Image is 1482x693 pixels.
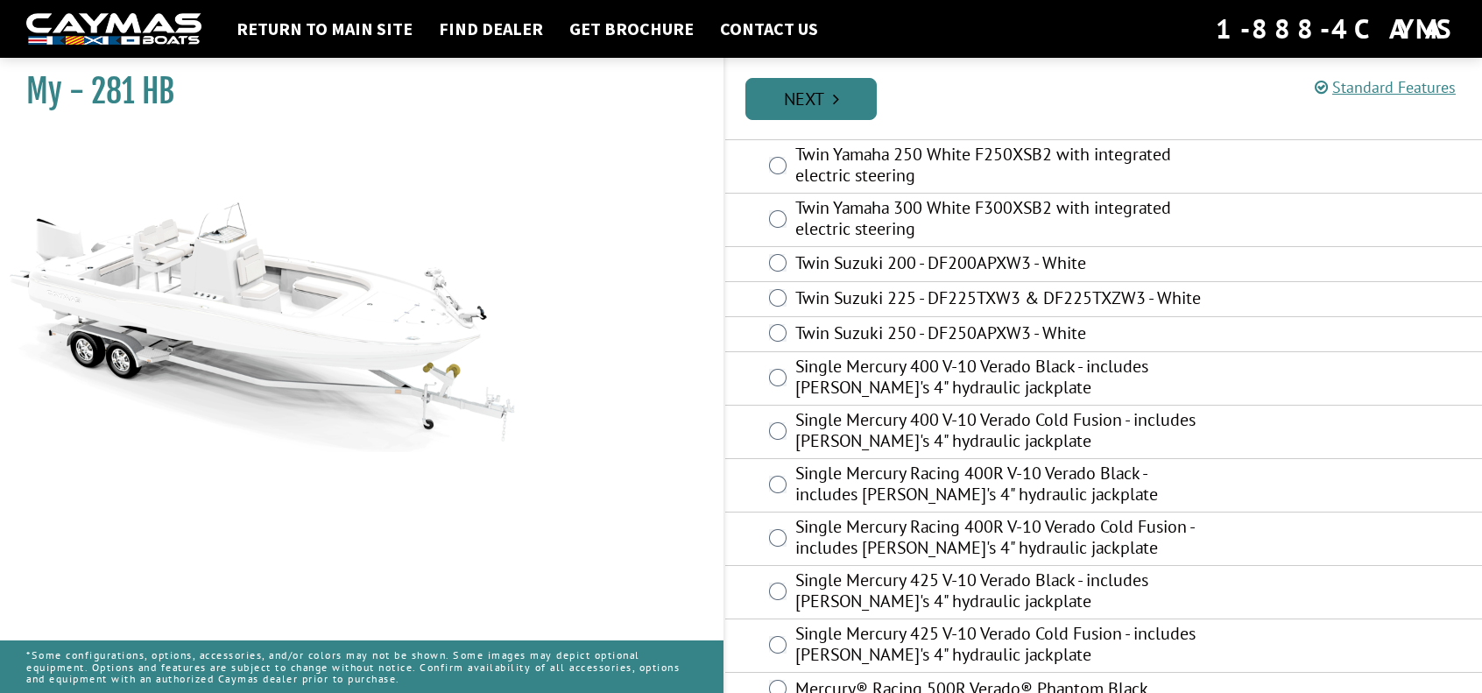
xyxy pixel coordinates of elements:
[795,356,1207,402] label: Single Mercury 400 V-10 Verado Black - includes [PERSON_NAME]'s 4" hydraulic jackplate
[795,287,1207,313] label: Twin Suzuki 225 - DF225TXW3 & DF225TXZW3 - White
[711,18,827,40] a: Contact Us
[745,78,877,120] a: Next
[795,623,1207,669] label: Single Mercury 425 V-10 Verado Cold Fusion - includes [PERSON_NAME]'s 4" hydraulic jackplate
[1216,10,1456,48] div: 1-888-4CAYMAS
[741,75,1482,120] ul: Pagination
[795,463,1207,509] label: Single Mercury Racing 400R V-10 Verado Black - includes [PERSON_NAME]'s 4" hydraulic jackplate
[795,197,1207,244] label: Twin Yamaha 300 White F300XSB2 with integrated electric steering
[228,18,421,40] a: Return to main site
[561,18,702,40] a: Get Brochure
[795,252,1207,278] label: Twin Suzuki 200 - DF200APXW3 - White
[795,516,1207,562] label: Single Mercury Racing 400R V-10 Verado Cold Fusion - includes [PERSON_NAME]'s 4" hydraulic jackplate
[26,640,697,693] p: *Some configurations, options, accessories, and/or colors may not be shown. Some images may depic...
[795,409,1207,456] label: Single Mercury 400 V-10 Verado Cold Fusion - includes [PERSON_NAME]'s 4" hydraulic jackplate
[26,13,201,46] img: white-logo-c9c8dbefe5ff5ceceb0f0178aa75bf4bb51f6bca0971e226c86eb53dfe498488.png
[1315,77,1456,97] a: Standard Features
[26,72,680,111] h1: My - 281 HB
[430,18,552,40] a: Find Dealer
[795,322,1207,348] label: Twin Suzuki 250 - DF250APXW3 - White
[795,569,1207,616] label: Single Mercury 425 V-10 Verado Black - includes [PERSON_NAME]'s 4" hydraulic jackplate
[795,144,1207,190] label: Twin Yamaha 250 White F250XSB2 with integrated electric steering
